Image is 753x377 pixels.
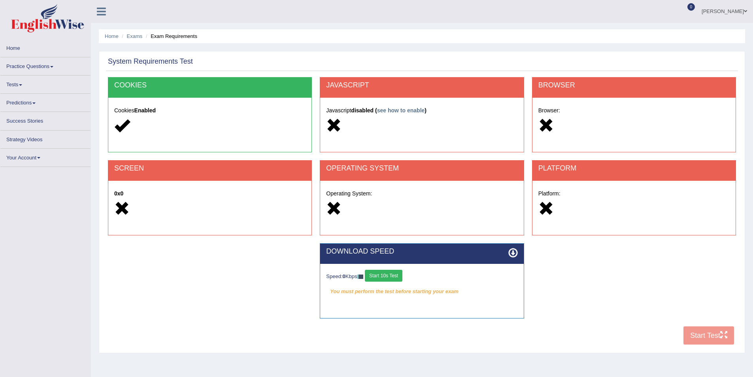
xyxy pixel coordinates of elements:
[351,107,427,114] strong: disabled ( )
[0,112,91,127] a: Success Stories
[0,131,91,146] a: Strategy Videos
[105,33,119,39] a: Home
[365,270,402,282] button: Start 10s Test
[134,107,156,114] strong: Enabled
[326,165,517,172] h2: OPERATING SYSTEM
[538,165,730,172] h2: PLATFORM
[326,270,517,284] div: Speed: Kbps
[326,248,517,256] h2: DOWNLOAD SPEED
[326,81,517,89] h2: JAVASCRIPT
[343,273,345,279] strong: 0
[0,94,91,109] a: Predictions
[326,286,517,297] em: You must perform the test before starting your exam
[0,39,91,55] a: Home
[538,81,730,89] h2: BROWSER
[114,165,306,172] h2: SCREEN
[144,32,197,40] li: Exam Requirements
[114,81,306,89] h2: COOKIES
[0,149,91,164] a: Your Account
[326,108,517,114] h5: Javascript
[0,76,91,91] a: Tests
[538,191,730,197] h5: Platform:
[127,33,143,39] a: Exams
[114,108,306,114] h5: Cookies
[377,107,425,114] a: see how to enable
[0,57,91,73] a: Practice Questions
[326,191,517,197] h5: Operating System:
[538,108,730,114] h5: Browser:
[357,275,363,279] img: ajax-loader-fb-connection.gif
[114,190,123,197] strong: 0x0
[687,3,695,11] span: 0
[108,58,193,66] h2: System Requirements Test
